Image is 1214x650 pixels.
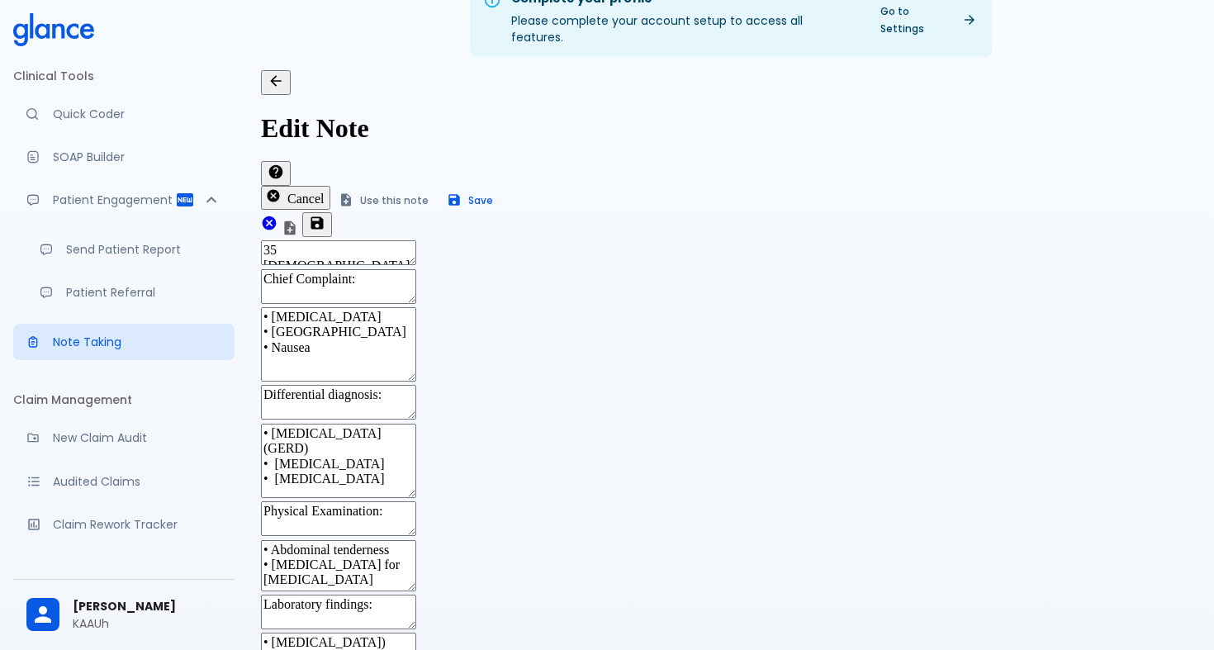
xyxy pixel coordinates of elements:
[13,56,235,96] li: Clinical Tools
[13,506,235,543] a: Monitor progress of claim corrections
[13,139,235,175] a: Docugen: Compose a clinical documentation in seconds
[13,420,235,456] a: Audit a new claim
[261,186,330,209] button: Cancel and go back to notes
[261,424,416,498] textarea: • [MEDICAL_DATA] (GERD) • [MEDICAL_DATA] • [MEDICAL_DATA]
[13,96,235,132] a: Moramiz: Find ICD10AM codes instantly
[26,231,235,268] a: Send a patient summary
[53,516,221,533] p: Claim Rework Tracker
[439,188,503,212] button: Save note
[13,380,235,420] li: Claim Management
[53,192,175,208] p: Patient Engagement
[261,385,416,420] textarea: Differential diagnosis:
[13,324,235,360] a: Advanced note-taking
[26,274,235,311] a: Receive patient referrals
[261,540,416,591] textarea: • Abdominal tenderness • [MEDICAL_DATA] for [MEDICAL_DATA]
[261,161,291,186] button: How to use notes
[53,334,221,350] p: Note Taking
[261,240,416,265] textarea: 35 [DEMOGRAPHIC_DATA]
[53,149,221,165] p: SOAP Builder
[277,216,302,240] button: Use this note for Quick Coder, SOAP Builder, Patient Report
[73,615,221,632] p: KAAUh
[13,182,235,218] div: Patient Reports & Referrals
[66,241,221,258] p: Send Patient Report
[261,269,416,304] textarea: Chief Complaint:
[53,473,221,490] p: Audited Claims
[261,307,416,382] textarea: • [MEDICAL_DATA] • [GEOGRAPHIC_DATA] • Nausea
[261,113,1201,144] h1: Edit Note
[261,70,291,95] button: Back to notes
[73,598,221,615] span: [PERSON_NAME]
[13,463,235,500] a: View audited claims
[53,429,221,446] p: New Claim Audit
[261,595,416,629] textarea: Laboratory findings:
[330,188,439,212] button: Use this note for Quick Coder, SOAP Builder, Patient Report
[53,106,221,122] p: Quick Coder
[261,501,416,536] textarea: Physical Examination:
[66,284,221,301] p: Patient Referral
